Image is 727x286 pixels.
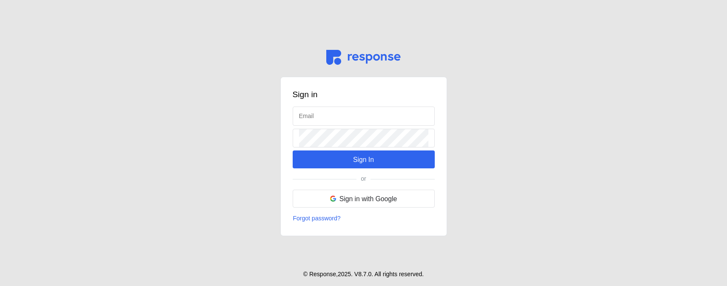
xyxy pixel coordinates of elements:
[293,89,435,101] h3: Sign in
[293,150,435,168] button: Sign In
[303,270,424,279] p: © Response, 2025 . V 8.7.0 . All rights reserved.
[299,107,428,125] input: Email
[353,154,374,165] p: Sign In
[293,214,341,224] button: Forgot password?
[326,50,401,65] img: svg%3e
[293,214,341,223] p: Forgot password?
[293,190,435,208] button: Sign in with Google
[330,196,336,202] img: svg%3e
[361,174,366,184] p: or
[339,194,397,204] p: Sign in with Google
